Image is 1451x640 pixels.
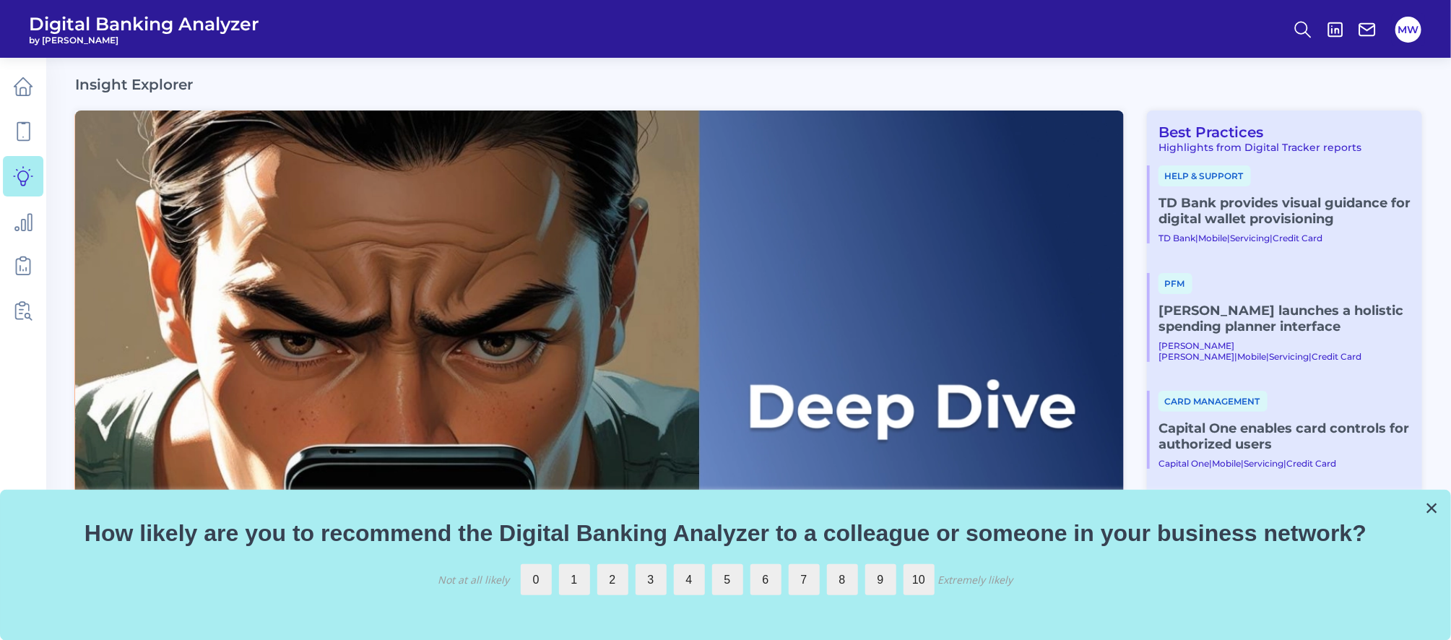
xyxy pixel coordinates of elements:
label: 4 [674,564,705,595]
label: 5 [712,564,743,595]
div: Not at all likely [438,573,510,587]
span: | [1234,351,1237,362]
button: Close [1425,496,1439,519]
label: 0 [521,564,552,595]
span: | [1241,458,1244,469]
h2: Insight Explorer [75,76,193,93]
span: | [1283,458,1286,469]
a: Credit Card [1312,351,1361,362]
a: Credit Card [1286,458,1336,469]
a: Credit Card [1273,233,1322,243]
span: PFM [1158,273,1192,294]
a: Best Practices [1147,124,1263,141]
span: | [1227,233,1230,243]
span: Digital Banking Analyzer [29,13,259,35]
a: Mobile [1212,458,1241,469]
a: Servicing [1244,458,1283,469]
div: Extremely likely [938,573,1013,587]
label: 7 [789,564,820,595]
span: | [1270,233,1273,243]
span: Card management [1158,391,1268,412]
a: [PERSON_NAME] [PERSON_NAME] [1158,340,1234,362]
span: by [PERSON_NAME] [29,35,259,46]
a: Mobile [1198,233,1227,243]
label: 9 [865,564,896,595]
button: MW [1395,17,1421,43]
a: Servicing [1230,233,1270,243]
a: Capital One enables card controls for authorized users [1158,420,1411,452]
label: 1 [559,564,590,595]
a: [PERSON_NAME] launches a holistic spending planner interface [1158,303,1411,334]
span: | [1195,233,1198,243]
label: 8 [827,564,858,595]
p: How likely are you to recommend the Digital Banking Analyzer to a colleague or someone in your bu... [18,519,1433,547]
span: | [1309,351,1312,362]
a: Servicing [1269,351,1309,362]
a: TD Bank provides visual guidance for digital wallet provisioning [1158,195,1411,227]
span: | [1209,458,1212,469]
label: 2 [597,564,628,595]
span: Help & Support [1158,165,1251,186]
span: | [1266,351,1269,362]
a: TD Bank [1158,233,1195,243]
label: 3 [636,564,667,595]
label: 6 [750,564,781,595]
label: 10 [904,564,935,595]
a: Mobile [1237,351,1266,362]
a: Capital One [1158,458,1209,469]
div: Highlights from Digital Tracker reports [1147,141,1411,154]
